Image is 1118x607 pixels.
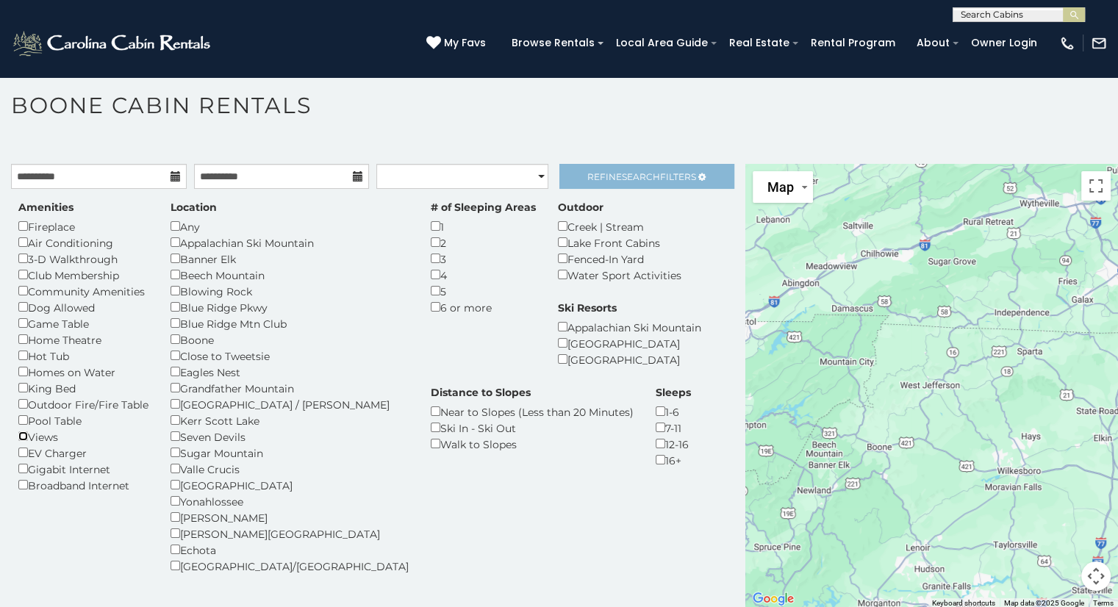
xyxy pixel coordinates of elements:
[1081,561,1111,591] button: Map camera controls
[431,234,536,251] div: 2
[426,35,490,51] a: My Favs
[171,428,409,445] div: Seven Devils
[1081,171,1111,201] button: Toggle fullscreen view
[18,348,148,364] div: Hot Tub
[18,477,148,493] div: Broadband Internet
[558,267,681,283] div: Water Sport Activities
[171,380,409,396] div: Grandfather Mountain
[171,251,409,267] div: Banner Elk
[558,319,701,335] div: Appalachian Ski Mountain
[431,267,536,283] div: 4
[431,200,536,215] label: # of Sleeping Areas
[18,251,148,267] div: 3-D Walkthrough
[171,348,409,364] div: Close to Tweetsie
[558,301,617,315] label: Ski Resorts
[431,436,634,452] div: Walk to Slopes
[18,364,148,380] div: Homes on Water
[171,542,409,558] div: Echota
[609,32,715,54] a: Local Area Guide
[171,218,409,234] div: Any
[558,200,603,215] label: Outdoor
[18,396,148,412] div: Outdoor Fire/Fire Table
[1004,599,1084,607] span: Map data ©2025 Google
[767,179,794,195] span: Map
[171,461,409,477] div: Valle Crucis
[171,477,409,493] div: [GEOGRAPHIC_DATA]
[1093,599,1114,607] a: Terms (opens in new tab)
[18,283,148,299] div: Community Amenities
[18,428,148,445] div: Views
[431,218,536,234] div: 1
[171,331,409,348] div: Boone
[18,445,148,461] div: EV Charger
[18,461,148,477] div: Gigabit Internet
[444,35,486,51] span: My Favs
[1091,35,1107,51] img: mail-regular-white.png
[171,283,409,299] div: Blowing Rock
[803,32,903,54] a: Rental Program
[558,234,681,251] div: Lake Front Cabins
[656,436,691,452] div: 12-16
[722,32,797,54] a: Real Estate
[171,267,409,283] div: Beech Mountain
[18,412,148,428] div: Pool Table
[622,171,660,182] span: Search
[171,364,409,380] div: Eagles Nest
[909,32,957,54] a: About
[171,396,409,412] div: [GEOGRAPHIC_DATA] / [PERSON_NAME]
[558,218,681,234] div: Creek | Stream
[171,493,409,509] div: Yonahlossee
[431,299,536,315] div: 6 or more
[171,558,409,574] div: [GEOGRAPHIC_DATA]/[GEOGRAPHIC_DATA]
[171,234,409,251] div: Appalachian Ski Mountain
[656,403,691,420] div: 1-6
[1059,35,1075,51] img: phone-regular-white.png
[18,218,148,234] div: Fireplace
[18,267,148,283] div: Club Membership
[431,283,536,299] div: 5
[18,234,148,251] div: Air Conditioning
[171,525,409,542] div: [PERSON_NAME][GEOGRAPHIC_DATA]
[964,32,1044,54] a: Owner Login
[18,380,148,396] div: King Bed
[558,335,701,351] div: [GEOGRAPHIC_DATA]
[171,509,409,525] div: [PERSON_NAME]
[11,29,215,58] img: White-1-2.png
[171,299,409,315] div: Blue Ridge Pkwy
[18,331,148,348] div: Home Theatre
[587,171,696,182] span: Refine Filters
[18,315,148,331] div: Game Table
[431,385,531,400] label: Distance to Slopes
[171,445,409,461] div: Sugar Mountain
[171,315,409,331] div: Blue Ridge Mtn Club
[171,200,217,215] label: Location
[558,351,701,367] div: [GEOGRAPHIC_DATA]
[18,299,148,315] div: Dog Allowed
[753,171,813,203] button: Change map style
[656,385,691,400] label: Sleeps
[504,32,602,54] a: Browse Rentals
[656,452,691,468] div: 16+
[431,251,536,267] div: 3
[171,412,409,428] div: Kerr Scott Lake
[431,420,634,436] div: Ski In - Ski Out
[18,200,74,215] label: Amenities
[559,164,735,189] a: RefineSearchFilters
[656,420,691,436] div: 7-11
[558,251,681,267] div: Fenced-In Yard
[431,403,634,420] div: Near to Slopes (Less than 20 Minutes)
